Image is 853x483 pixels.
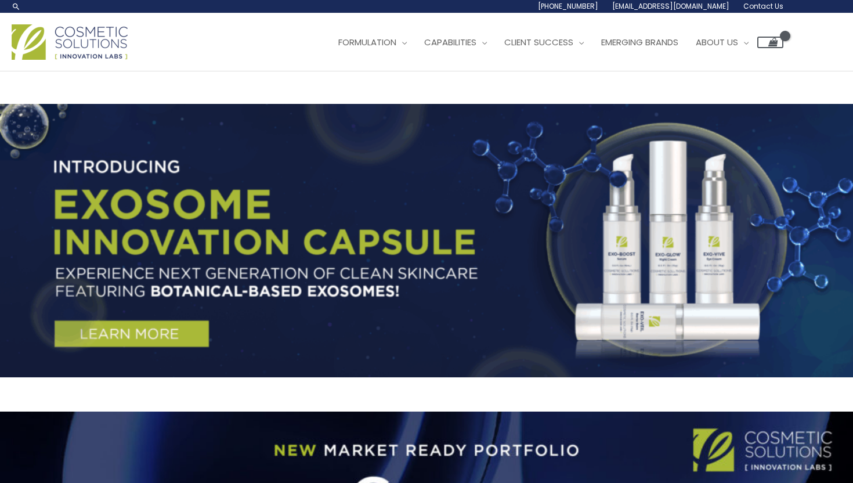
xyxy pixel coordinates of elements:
a: Capabilities [415,25,496,60]
a: Search icon link [12,2,21,11]
a: Client Success [496,25,592,60]
span: Contact Us [743,1,783,11]
nav: Site Navigation [321,25,783,60]
span: Emerging Brands [601,36,678,48]
span: [EMAIL_ADDRESS][DOMAIN_NAME] [612,1,729,11]
span: Capabilities [424,36,476,48]
span: About Us [696,36,738,48]
span: Client Success [504,36,573,48]
a: Formulation [330,25,415,60]
span: Formulation [338,36,396,48]
a: Emerging Brands [592,25,687,60]
img: Cosmetic Solutions Logo [12,24,128,60]
a: View Shopping Cart, empty [757,37,783,48]
span: [PHONE_NUMBER] [538,1,598,11]
a: About Us [687,25,757,60]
